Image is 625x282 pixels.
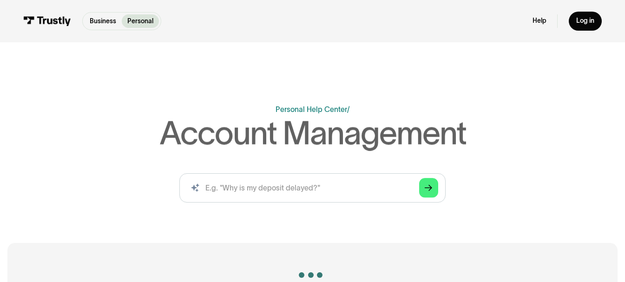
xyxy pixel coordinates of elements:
[122,14,159,28] a: Personal
[179,173,446,203] form: Search
[576,17,594,25] div: Log in
[127,16,153,26] p: Personal
[23,16,71,26] img: Trustly Logo
[276,105,347,113] a: Personal Help Center
[569,12,602,31] a: Log in
[159,117,466,149] h1: Account Management
[179,173,446,203] input: search
[90,16,116,26] p: Business
[85,14,122,28] a: Business
[533,17,546,25] a: Help
[347,105,350,113] div: /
